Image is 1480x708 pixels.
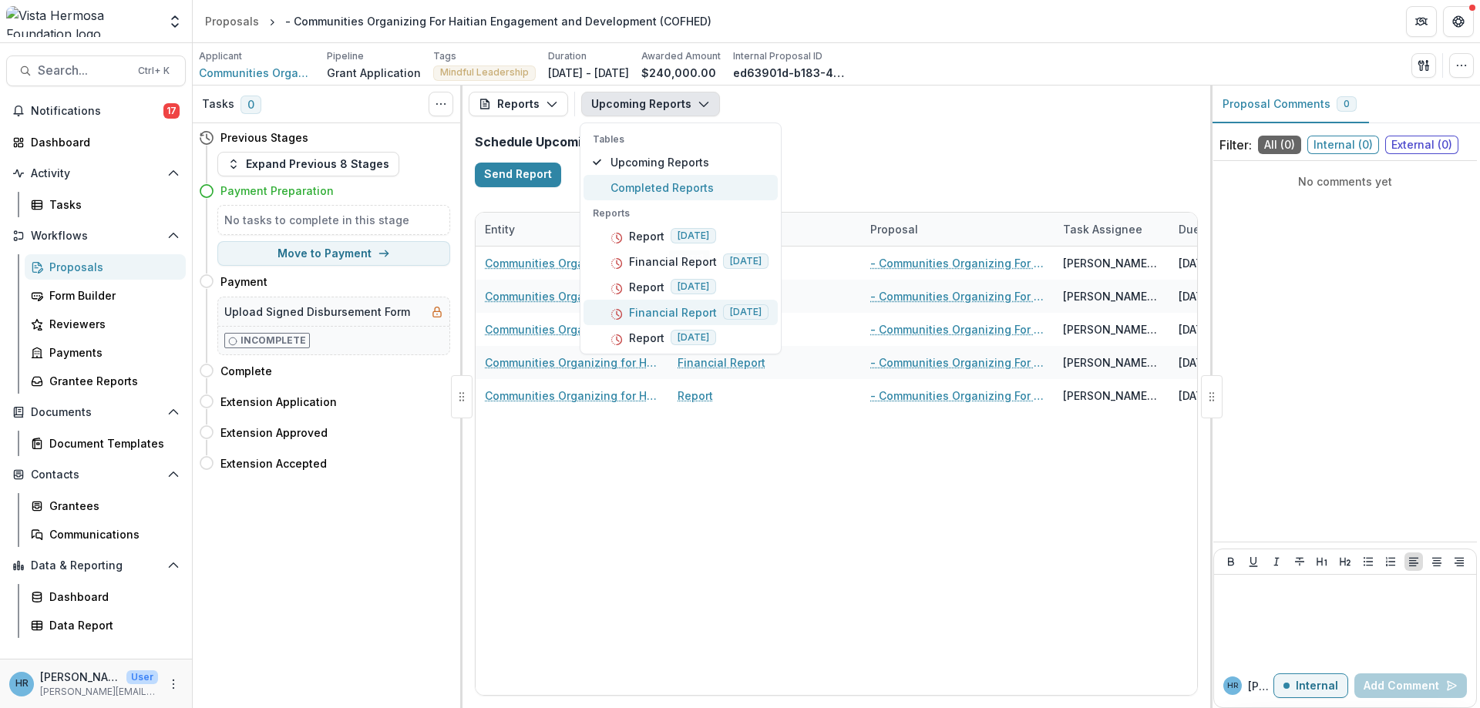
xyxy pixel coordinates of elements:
img: Vista Hermosa Foundation logo [6,6,158,37]
button: Open Contacts [6,462,186,487]
button: More [164,675,183,693]
p: Pipeline [327,49,364,63]
div: Proposal [861,213,1054,246]
span: [DATE] [671,228,716,243]
div: Proposals [205,13,259,29]
p: Duration [548,49,587,63]
span: Completed Reports [610,180,769,196]
p: Grant Application [327,65,421,81]
a: Grantee Reports [25,368,186,394]
p: Internal [1296,679,1338,693]
button: Upcoming Reports [581,92,720,116]
p: Reports [593,206,769,220]
button: Internal [1273,673,1348,698]
span: [DATE] [723,253,769,269]
div: [PERSON_NAME]-[GEOGRAPHIC_DATA] [1063,288,1160,304]
p: Filter: [1219,136,1252,154]
h5: Upload Signed Disbursement Form [224,304,410,320]
span: External ( 0 ) [1385,136,1458,154]
button: Heading 1 [1313,552,1331,571]
a: Communities Organizing for Haitian Engagement and Development (COFHED) [485,288,659,304]
div: Payments [49,344,173,361]
div: [DATE] [1169,346,1285,379]
div: [PERSON_NAME]-[GEOGRAPHIC_DATA] [1063,321,1160,337]
div: - Communities Organizing For Haitian Engagement and Development (COFHED) [285,13,711,29]
a: Dashboard [25,584,186,609]
span: All ( 0 ) [1258,136,1301,154]
div: [PERSON_NAME]-[GEOGRAPHIC_DATA] [1063,255,1160,271]
span: [DATE] [671,330,716,345]
a: Document Templates [25,431,186,456]
h4: Extension Approved [220,424,328,441]
div: Reviewers [49,316,173,332]
a: - Communities Organizing For Haitian Engagement and Development (COFHED) [870,321,1044,337]
button: Open Documents [6,400,186,424]
button: Bold [1222,552,1240,571]
p: Financial Report [629,304,717,320]
span: [DATE] [723,304,769,320]
button: Italicize [1267,552,1286,571]
p: $240,000.00 [641,65,716,81]
button: Open entity switcher [164,6,186,37]
a: Grantees [25,493,186,518]
div: [PERSON_NAME]-[GEOGRAPHIC_DATA] [1063,388,1160,404]
div: Data Report [49,617,173,633]
div: Due Date [1169,221,1238,237]
p: Report [629,330,664,346]
a: - Communities Organizing For Haitian Engagement and Development (COFHED) [870,288,1044,304]
p: Internal Proposal ID [733,49,822,63]
span: Activity [31,167,161,180]
div: Hannah Roosendaal [1227,682,1238,690]
h2: Schedule Upcoming Reports [475,135,1198,149]
h4: Extension Application [220,394,337,410]
button: Toggle View Cancelled Tasks [429,92,453,116]
nav: breadcrumb [199,10,718,32]
span: Communities Organizing for Haitian Engagement and Development (COFHED) [199,65,314,81]
button: Open Activity [6,161,186,186]
div: Entity [476,213,668,246]
a: Communities Organizing for Haitian Engagement and Development (COFHED) [485,321,659,337]
div: Grantee Reports [49,373,173,389]
button: Add Comment [1354,673,1467,698]
a: Proposals [25,254,186,280]
p: Tags [433,49,456,63]
span: Contacts [31,468,161,482]
a: Report [678,388,713,404]
p: ed63901d-b183-4926-9706-6f35d84340f1 [733,65,849,81]
button: Search... [6,55,186,86]
div: Due Date [1169,213,1285,246]
p: No comments yet [1219,173,1471,190]
button: Bullet List [1359,552,1377,571]
button: Align Right [1450,552,1468,571]
div: Hannah Roosendaal [15,679,29,689]
a: Proposals [199,10,265,32]
button: Notifications17 [6,99,186,123]
p: [PERSON_NAME] [40,669,120,685]
p: Applicant [199,49,242,63]
div: Task Assignee [1054,221,1152,237]
button: Move to Payment [217,241,450,266]
div: Ctrl + K [135,62,173,79]
h5: No tasks to complete in this stage [224,212,443,228]
div: Tasks [49,196,173,213]
span: 0 [1344,99,1350,109]
a: Communities Organizing for Haitian Engagement and Development (COFHED) [485,255,659,271]
span: Upcoming Reports [610,154,769,170]
a: Reviewers [25,311,186,337]
div: Task Assignee [1054,213,1169,246]
button: Get Help [1443,6,1474,37]
div: Grantees [49,498,173,514]
a: - Communities Organizing For Haitian Engagement and Development (COFHED) [870,255,1044,271]
div: [DATE] [1169,247,1285,280]
div: Document Templates [49,435,173,451]
p: [PERSON_NAME][EMAIL_ADDRESS][DOMAIN_NAME] [40,685,158,699]
span: Mindful Leadership [440,67,529,78]
h4: Complete [220,363,272,379]
span: 17 [163,103,180,119]
div: [DATE] [1169,313,1285,346]
span: 0 [240,96,261,114]
span: [DATE] [671,279,716,294]
a: Tasks [25,192,186,217]
h4: Payment [220,273,267,290]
